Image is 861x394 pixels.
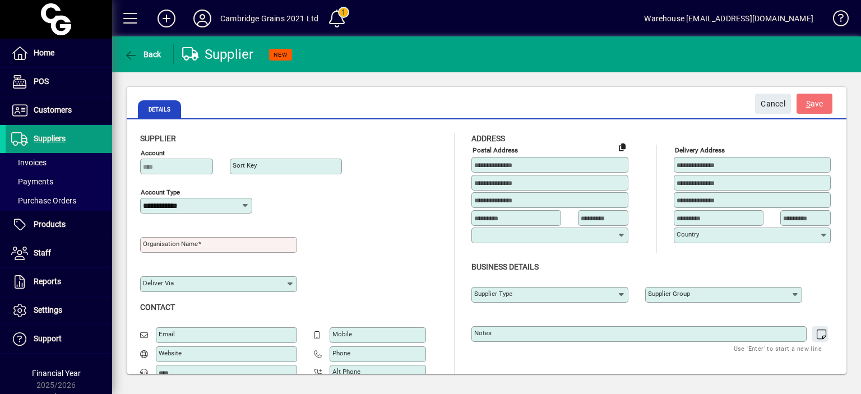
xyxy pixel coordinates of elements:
span: Reports [34,277,61,286]
span: Details [138,100,181,118]
a: Staff [6,239,112,267]
span: Home [34,48,54,57]
mat-label: Supplier type [474,290,512,298]
span: Contact [140,303,175,312]
div: Warehouse [EMAIL_ADDRESS][DOMAIN_NAME] [644,10,813,27]
mat-label: Supplier group [648,290,690,298]
span: Staff [34,248,51,257]
span: Products [34,220,66,229]
span: Suppliers [34,134,66,143]
button: Back [121,44,164,64]
a: Customers [6,96,112,124]
span: Business details [471,262,539,271]
a: Support [6,325,112,353]
button: Cancel [755,94,791,114]
mat-label: Website [159,349,182,357]
mat-label: Account [141,149,165,157]
div: Cambridge Grains 2021 Ltd [220,10,318,27]
span: NEW [274,51,288,58]
mat-label: Notes [474,329,492,337]
span: Back [124,50,161,59]
mat-label: Country [677,230,699,238]
a: Products [6,211,112,239]
mat-label: Alt Phone [332,368,360,376]
a: Settings [6,296,112,325]
span: Cancel [761,95,785,113]
mat-label: Deliver via [143,279,174,287]
span: Address [471,134,505,143]
a: Payments [6,172,112,191]
span: ave [806,95,823,113]
mat-label: Email [159,330,175,338]
a: Home [6,39,112,67]
mat-label: Organisation name [143,240,198,248]
mat-label: Phone [332,349,350,357]
button: Profile [184,8,220,29]
button: Save [797,94,832,114]
span: Purchase Orders [11,196,76,205]
span: Financial Year [32,369,81,378]
mat-label: Mobile [332,330,352,338]
a: Purchase Orders [6,191,112,210]
span: Support [34,334,62,343]
a: POS [6,68,112,96]
span: POS [34,77,49,86]
button: Add [149,8,184,29]
span: Payments [11,177,53,186]
a: Knowledge Base [825,2,847,39]
span: Settings [34,305,62,314]
span: S [806,99,811,108]
app-page-header-button: Back [112,44,174,64]
div: Supplier [182,45,254,63]
span: Customers [34,105,72,114]
mat-hint: Use 'Enter' to start a new line [734,342,822,355]
button: Copy to Delivery address [613,138,631,156]
span: Supplier [140,134,176,143]
a: Reports [6,268,112,296]
span: Invoices [11,158,47,167]
mat-label: Account Type [141,188,180,196]
a: Invoices [6,153,112,172]
mat-label: Sort key [233,161,257,169]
